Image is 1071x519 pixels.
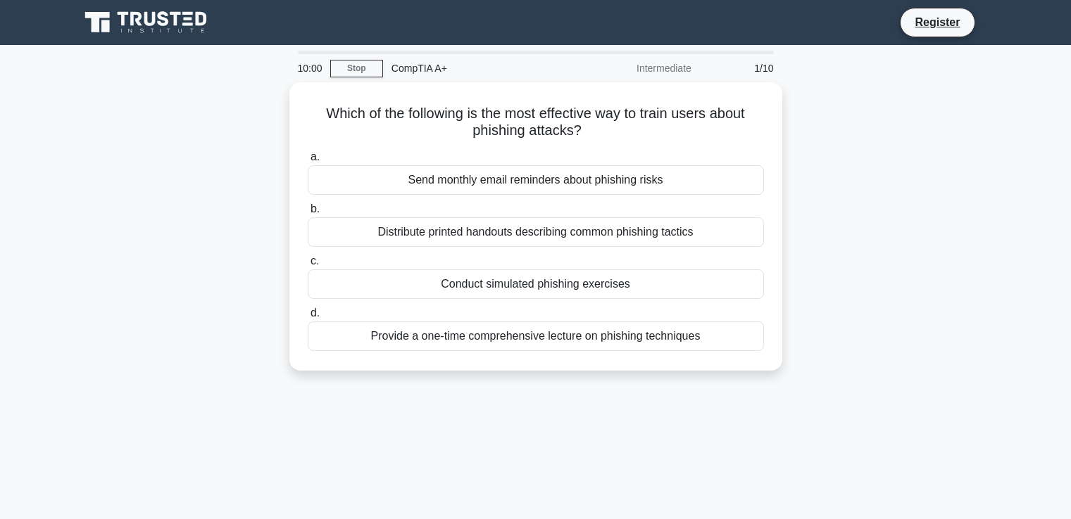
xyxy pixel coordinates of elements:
[577,54,700,82] div: Intermediate
[383,54,577,82] div: CompTIA A+
[306,105,765,140] h5: Which of the following is the most effective way to train users about phishing attacks?
[308,269,764,299] div: Conduct simulated phishing exercises
[311,203,320,214] span: b.
[308,165,764,195] div: Send monthly email reminders about phishing risks
[311,307,320,319] span: d.
[289,54,330,82] div: 10:00
[308,217,764,247] div: Distribute printed handouts describing common phishing tactics
[311,150,320,162] span: a.
[700,54,782,82] div: 1/10
[311,255,319,267] span: c.
[308,321,764,351] div: Provide a one-time comprehensive lecture on phishing techniques
[906,13,968,31] a: Register
[330,60,383,77] a: Stop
